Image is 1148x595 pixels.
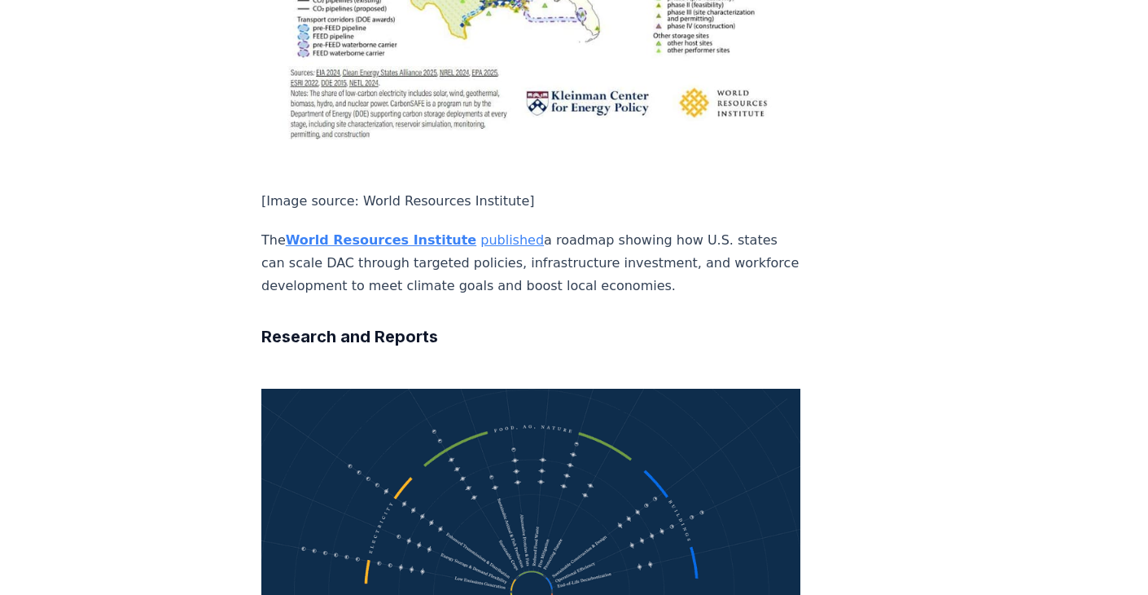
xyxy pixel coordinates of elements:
[261,327,438,346] strong: Research and Reports
[261,229,800,297] p: The a roadmap showing how U.S. states can scale DAC through targeted policies, infrastructure inv...
[286,232,476,248] a: World Resources Institute
[261,190,800,213] p: [Image source: World Resources Institute]
[480,232,544,248] a: published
